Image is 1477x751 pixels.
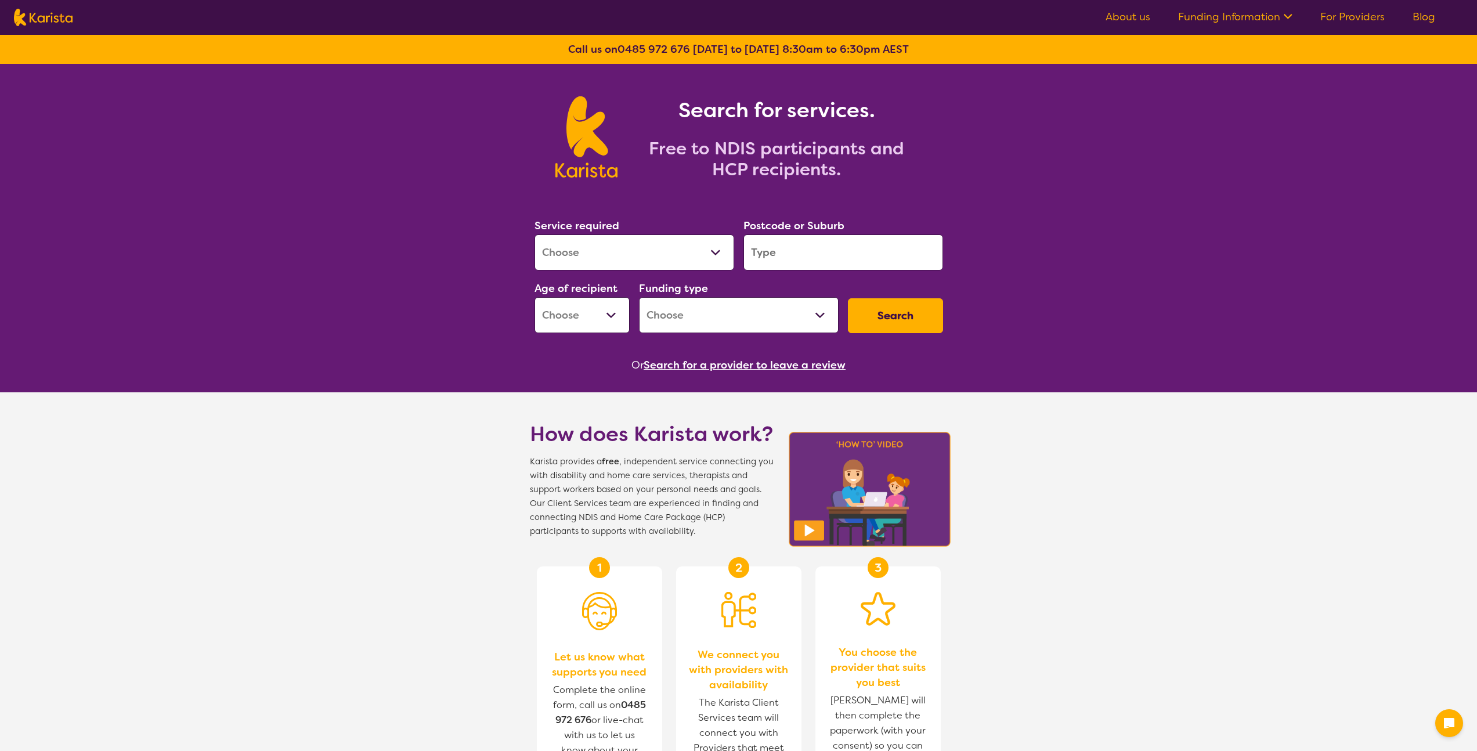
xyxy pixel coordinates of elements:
img: Person with headset icon [582,592,617,630]
input: Type [743,234,943,270]
span: We connect you with providers with availability [688,647,790,692]
a: Funding Information [1178,10,1292,24]
img: Karista video [785,428,955,550]
a: For Providers [1320,10,1385,24]
img: Person being matched to services icon [721,592,756,628]
label: Postcode or Suburb [743,219,844,233]
a: About us [1106,10,1150,24]
button: Search [848,298,943,333]
div: 3 [868,557,889,578]
h1: Search for services. [631,96,922,124]
b: free [602,456,619,467]
span: You choose the provider that suits you best [827,645,929,690]
span: Let us know what supports you need [548,649,651,680]
b: Call us on [DATE] to [DATE] 8:30am to 6:30pm AEST [568,42,909,56]
img: Star icon [861,592,895,626]
h1: How does Karista work? [530,420,774,448]
button: Search for a provider to leave a review [644,356,846,374]
a: Blog [1413,10,1435,24]
img: Karista logo [555,96,617,178]
div: 1 [589,557,610,578]
img: Karista logo [14,9,73,26]
a: 0485 972 676 [617,42,690,56]
span: Or [631,356,644,374]
label: Service required [535,219,619,233]
label: Age of recipient [535,281,617,295]
span: Karista provides a , independent service connecting you with disability and home care services, t... [530,455,774,539]
div: 2 [728,557,749,578]
h2: Free to NDIS participants and HCP recipients. [631,138,922,180]
label: Funding type [639,281,708,295]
